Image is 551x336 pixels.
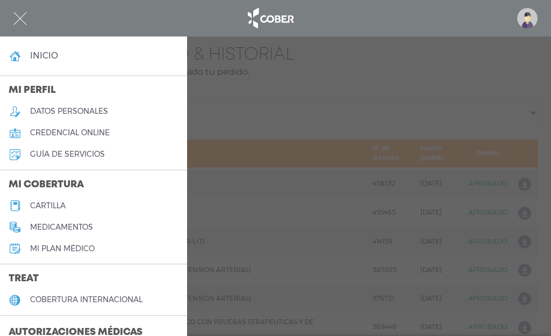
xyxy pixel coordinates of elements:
h5: Mi plan médico [30,244,95,253]
h5: cartilla [30,201,66,210]
h5: datos personales [30,107,108,116]
img: profile-placeholder.svg [517,8,538,28]
h5: guía de servicios [30,150,105,159]
img: logo_cober_home-white.png [242,5,298,31]
h4: inicio [30,50,58,61]
h5: medicamentos [30,223,93,232]
h5: credencial online [30,128,110,137]
h5: cobertura internacional [30,295,142,304]
img: Cober_menu-close-white.svg [13,12,27,25]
